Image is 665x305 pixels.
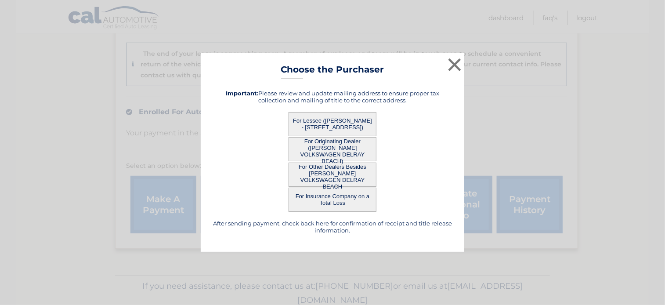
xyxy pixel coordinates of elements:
[289,188,376,212] button: For Insurance Company on a Total Loss
[226,90,258,97] strong: Important:
[289,112,376,136] button: For Lessee ([PERSON_NAME] - [STREET_ADDRESS])
[281,64,384,80] h3: Choose the Purchaser
[289,137,376,161] button: For Originating Dealer ([PERSON_NAME] VOLKSWAGEN DELRAY BEACH)
[212,90,453,104] h5: Please review and update mailing address to ensure proper tax collection and mailing of title to ...
[446,56,463,73] button: ×
[289,163,376,187] button: For Other Dealers Besides [PERSON_NAME] VOLKSWAGEN DELRAY BEACH
[212,220,453,234] h5: After sending payment, check back here for confirmation of receipt and title release information.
